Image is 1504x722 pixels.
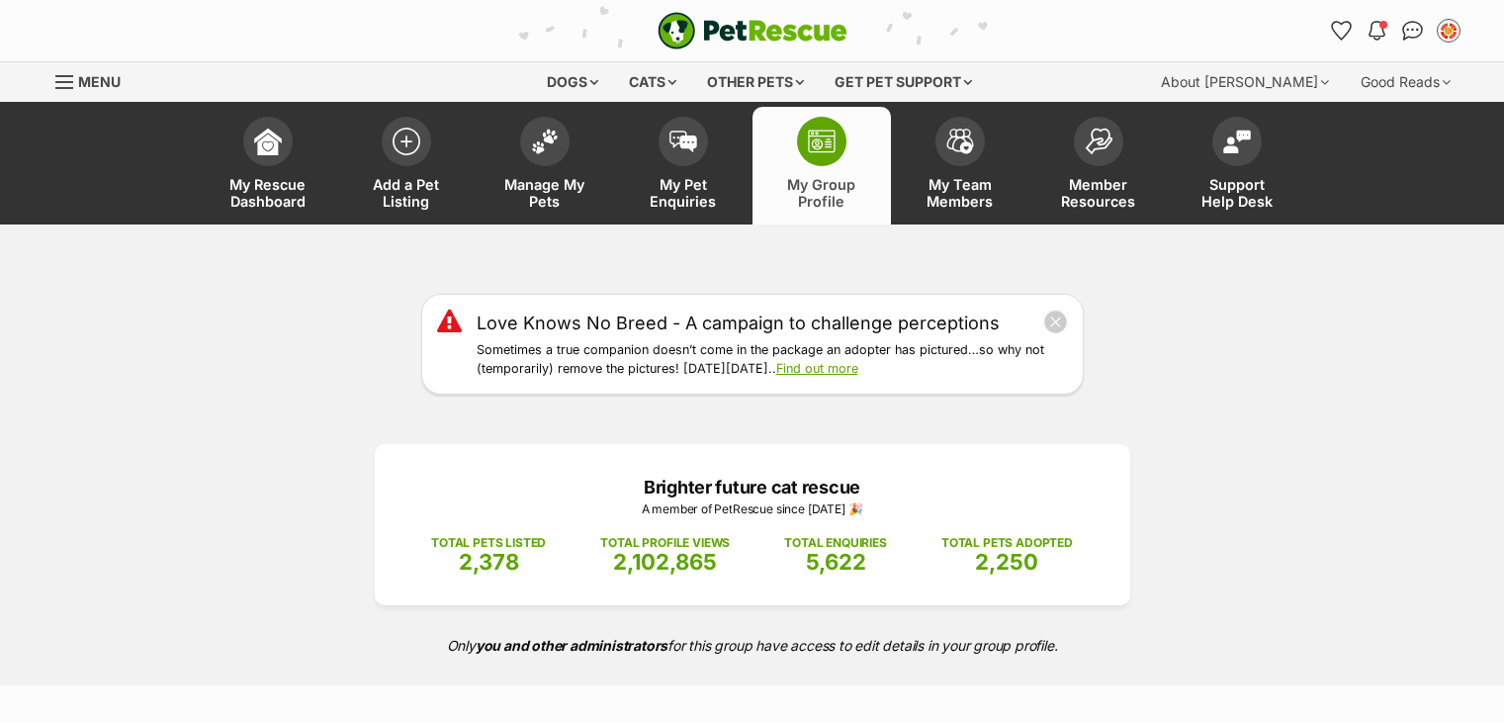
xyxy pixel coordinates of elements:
img: member-resources-icon-8e73f808a243e03378d46382f2149f9095a855e16c252ad45f914b54edf8863c.svg [1085,128,1112,154]
a: Love Knows No Breed - A campaign to challenge perceptions [477,310,1000,336]
img: pet-enquiries-icon-7e3ad2cf08bfb03b45e93fb7055b45f3efa6380592205ae92323e6603595dc1f.svg [669,131,697,152]
img: group-profile-icon-3fa3cf56718a62981997c0bc7e787c4b2cf8bcc04b72c1350f741eb67cf2f40e.svg [808,130,836,153]
a: Conversations [1397,15,1429,46]
p: Sometimes a true companion doesn’t come in the package an adopter has pictured…so why not (tempor... [477,341,1068,379]
a: My Group Profile [752,107,891,225]
button: close [1043,310,1068,334]
div: Other pets [693,62,818,102]
p: A member of PetRescue since [DATE] 🎉 [404,500,1101,518]
span: Manage My Pets [500,176,589,210]
span: My Pet Enquiries [639,176,728,210]
strong: you and other administrators [476,637,668,654]
img: logo-e224e6f780fb5917bec1dbf3a21bbac754714ae5b6737aabdf751b685950b380.svg [658,12,847,49]
span: 2,102,865 [613,549,717,575]
img: help-desk-icon-fdf02630f3aa405de69fd3d07c3f3aa587a6932b1a1747fa1d2bba05be0121f9.svg [1223,130,1251,153]
span: My Rescue Dashboard [223,176,312,210]
span: 2,250 [975,549,1038,575]
button: Notifications [1362,15,1393,46]
img: manage-my-pets-icon-02211641906a0b7f246fdf0571729dbe1e7629f14944591b6c1af311fb30b64b.svg [531,129,559,154]
p: TOTAL PETS LISTED [431,534,546,552]
span: 5,622 [806,549,866,575]
a: Manage My Pets [476,107,614,225]
a: My Pet Enquiries [614,107,752,225]
img: Sharon McNaught profile pic [1439,21,1459,41]
a: My Rescue Dashboard [199,107,337,225]
img: add-pet-listing-icon-0afa8454b4691262ce3f59096e99ab1cd57d4a30225e0717b998d2c9b9846f56.svg [393,128,420,155]
a: Member Resources [1029,107,1168,225]
ul: Account quick links [1326,15,1464,46]
img: team-members-icon-5396bd8760b3fe7c0b43da4ab00e1e3bb1a5d9ba89233759b79545d2d3fc5d0d.svg [946,129,974,154]
p: TOTAL ENQUIRIES [784,534,886,552]
a: My Team Members [891,107,1029,225]
a: PetRescue [658,12,847,49]
a: Favourites [1326,15,1358,46]
div: About [PERSON_NAME] [1147,62,1343,102]
span: My Group Profile [777,176,866,210]
span: 2,378 [459,549,519,575]
button: My account [1433,15,1464,46]
div: Good Reads [1347,62,1464,102]
a: Add a Pet Listing [337,107,476,225]
img: chat-41dd97257d64d25036548639549fe6c8038ab92f7586957e7f3b1b290dea8141.svg [1402,21,1423,41]
p: TOTAL PROFILE VIEWS [600,534,730,552]
span: Add a Pet Listing [362,176,451,210]
a: Support Help Desk [1168,107,1306,225]
a: Menu [55,62,134,98]
span: Menu [78,73,121,90]
a: Find out more [776,361,858,376]
div: Dogs [533,62,612,102]
img: notifications-46538b983faf8c2785f20acdc204bb7945ddae34d4c08c2a6579f10ce5e182be.svg [1369,21,1384,41]
span: My Team Members [916,176,1005,210]
span: Support Help Desk [1193,176,1282,210]
div: Cats [615,62,690,102]
img: dashboard-icon-eb2f2d2d3e046f16d808141f083e7271f6b2e854fb5c12c21221c1fb7104beca.svg [254,128,282,155]
p: Brighter future cat rescue [404,474,1101,500]
span: Member Resources [1054,176,1143,210]
div: Get pet support [821,62,986,102]
p: TOTAL PETS ADOPTED [941,534,1073,552]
